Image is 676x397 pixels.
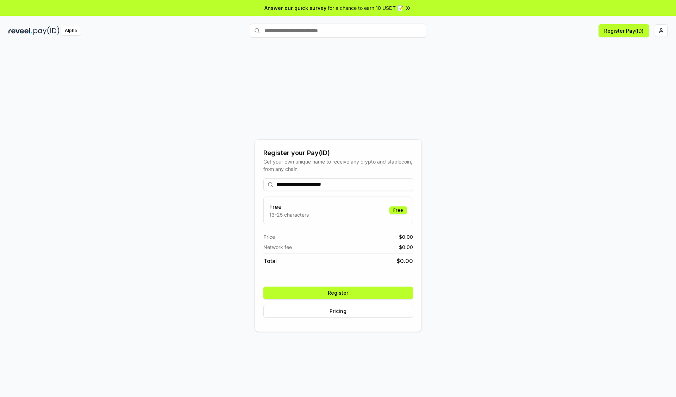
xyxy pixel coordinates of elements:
[8,26,32,35] img: reveel_dark
[263,257,277,265] span: Total
[269,211,309,218] p: 13-25 characters
[264,4,326,12] span: Answer our quick survey
[599,24,649,37] button: Register Pay(ID)
[61,26,81,35] div: Alpha
[399,243,413,251] span: $ 0.00
[263,158,413,173] div: Get your own unique name to receive any crypto and stablecoin, from any chain
[263,233,275,241] span: Price
[263,243,292,251] span: Network fee
[269,203,309,211] h3: Free
[396,257,413,265] span: $ 0.00
[33,26,60,35] img: pay_id
[263,305,413,318] button: Pricing
[263,287,413,299] button: Register
[389,206,407,214] div: Free
[399,233,413,241] span: $ 0.00
[263,148,413,158] div: Register your Pay(ID)
[328,4,403,12] span: for a chance to earn 10 USDT 📝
